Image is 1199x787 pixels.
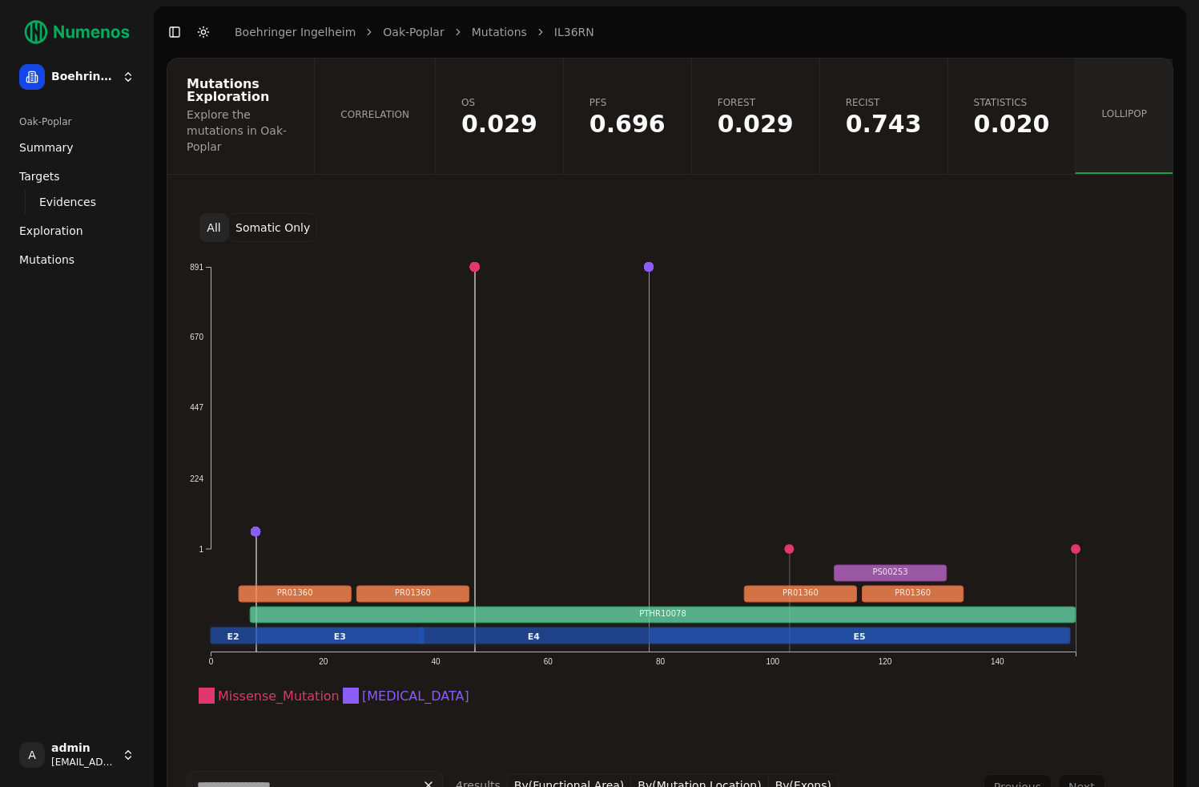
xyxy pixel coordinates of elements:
text: PTHR10078 [639,609,686,618]
a: Correlation [314,59,435,174]
text: 1 [199,545,203,554]
span: Forest [718,96,794,109]
text: 891 [190,263,203,272]
text: PR01360 [395,588,431,597]
nav: breadcrumb [235,24,594,40]
span: A [19,742,45,768]
span: [EMAIL_ADDRESS] [51,756,115,769]
a: Boehringer Ingelheim [235,24,356,40]
span: Summary [19,139,74,155]
span: admin [51,741,115,756]
span: 0.695544036009344 [589,112,666,136]
text: [MEDICAL_DATA] [362,688,469,704]
text: 120 [879,657,892,666]
text: PS00253 [872,567,907,576]
text: 80 [656,657,666,666]
span: Boehringer Ingelheim [51,70,115,84]
a: RECIST0.743 [819,59,948,174]
text: 224 [190,474,203,483]
text: Missense_Mutation [218,688,340,704]
a: Lollipop [1075,59,1173,174]
text: E5 [853,632,865,642]
button: Toggle Sidebar [163,21,186,43]
span: Exploration [19,223,83,239]
span: 0.029265264026706 [718,112,794,136]
text: E3 [334,632,346,642]
button: Boehringer Ingelheim [13,58,141,96]
span: Targets [19,168,60,184]
span: Lollipop [1101,107,1147,120]
span: PFS [589,96,666,109]
text: 0 [209,657,214,666]
span: Statistics [974,96,1050,109]
span: Mutations [19,252,74,268]
span: Correlation [340,108,409,121]
a: OS0.029 [435,59,563,174]
a: Exploration [13,218,141,244]
text: 670 [190,333,203,341]
a: Targets [13,163,141,189]
text: E4 [528,632,541,642]
div: Mutations Exploration [187,78,290,103]
a: Mutations [472,24,527,40]
a: Statistics0.020 [948,59,1076,174]
text: 60 [544,657,553,666]
span: 0.029265264026706 [461,112,537,136]
button: All [199,213,228,242]
span: 0.0199 [974,112,1050,136]
a: Oak-Poplar [383,24,444,40]
span: 0.742606292509595 [846,112,922,136]
text: PR01360 [783,588,819,597]
a: Summary [13,135,141,160]
text: 447 [190,403,203,412]
div: Explore the mutations in Oak-Poplar [187,107,290,155]
img: Numenos [13,13,141,51]
a: PFS0.696 [563,59,691,174]
text: 100 [766,657,779,666]
text: 20 [319,657,328,666]
text: 40 [431,657,441,666]
button: Toggle Dark Mode [192,21,215,43]
div: Oak-Poplar [13,109,141,135]
text: PR01360 [895,588,931,597]
span: Evidences [39,194,96,210]
a: Evidences [33,191,122,213]
text: PR01360 [277,588,313,597]
span: RECIST [846,96,922,109]
a: IL36RN [554,24,594,40]
a: Mutations [13,247,141,272]
button: Somatic Only [228,213,317,242]
text: 140 [991,657,1004,666]
button: Aadmin[EMAIL_ADDRESS] [13,736,141,774]
a: Forest0.029 [691,59,819,174]
span: OS [461,96,537,109]
text: E2 [227,632,239,642]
